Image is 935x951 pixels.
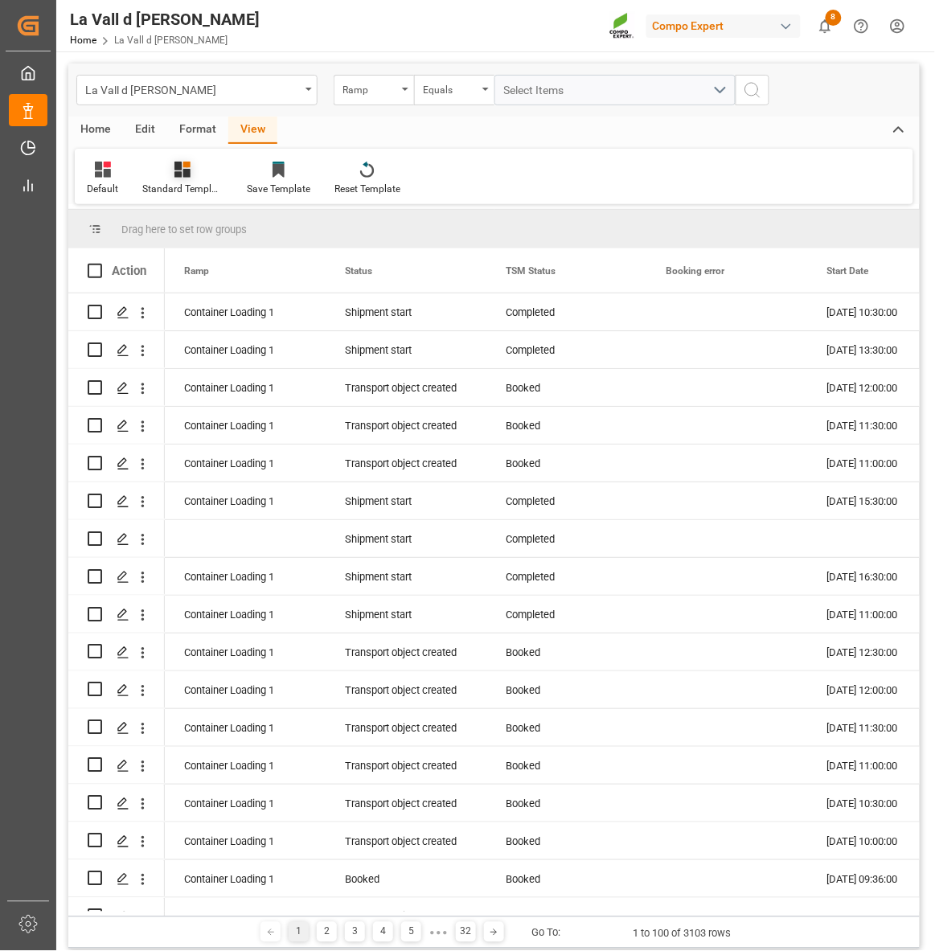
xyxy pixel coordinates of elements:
[373,922,393,942] div: 4
[184,748,306,785] div: Container Loading 1
[68,747,165,785] div: Press SPACE to select this row.
[184,265,209,277] span: Ramp
[345,596,467,633] div: Shipment start
[345,634,467,671] div: Transport object created
[506,294,628,331] div: Completed
[506,672,628,709] div: Booked
[68,709,165,747] div: Press SPACE to select this row.
[506,710,628,747] div: Booked
[345,332,467,369] div: Shipment start
[123,117,167,144] div: Edit
[345,445,467,482] div: Transport object created
[184,596,306,633] div: Container Loading 1
[506,370,628,407] div: Booked
[506,483,628,520] div: Completed
[68,860,165,898] div: Press SPACE to select this row.
[345,785,467,822] div: Transport object created
[506,408,628,445] div: Booked
[184,483,306,520] div: Container Loading 1
[827,265,869,277] span: Start Date
[184,634,306,671] div: Container Loading 1
[68,822,165,860] div: Press SPACE to select this row.
[184,294,306,331] div: Container Loading 1
[76,75,318,105] button: open menu
[506,634,628,671] div: Booked
[646,14,801,38] div: Compo Expert
[504,84,572,96] span: Select Items
[506,596,628,633] div: Completed
[506,559,628,596] div: Completed
[506,445,628,482] div: Booked
[184,445,306,482] div: Container Loading 1
[345,672,467,709] div: Transport object created
[345,483,467,520] div: Shipment start
[87,182,118,196] div: Default
[68,671,165,709] div: Press SPACE to select this row.
[506,785,628,822] div: Booked
[247,182,310,196] div: Save Template
[68,898,165,936] div: Press SPACE to select this row.
[228,117,277,144] div: View
[345,370,467,407] div: Transport object created
[68,369,165,407] div: Press SPACE to select this row.
[68,117,123,144] div: Home
[167,117,228,144] div: Format
[345,710,467,747] div: Transport object created
[334,75,414,105] button: open menu
[345,294,467,331] div: Shipment start
[506,748,628,785] div: Booked
[68,482,165,520] div: Press SPACE to select this row.
[506,265,556,277] span: TSM Status
[184,861,306,898] div: Container Loading 1
[345,408,467,445] div: Transport object created
[68,293,165,331] div: Press SPACE to select this row.
[401,922,421,942] div: 5
[68,785,165,822] div: Press SPACE to select this row.
[334,182,400,196] div: Reset Template
[184,710,306,747] div: Container Loading 1
[414,75,494,105] button: open menu
[68,407,165,445] div: Press SPACE to select this row.
[345,922,365,942] div: 3
[494,75,736,105] button: open menu
[68,633,165,671] div: Press SPACE to select this row.
[184,672,306,709] div: Container Loading 1
[666,265,725,277] span: Booking error
[634,926,732,942] div: 1 to 100 of 3103 rows
[345,823,467,860] div: Transport object created
[142,182,223,196] div: Standard Templates
[807,8,843,44] button: show 8 new notifications
[85,79,300,99] div: La Vall d [PERSON_NAME]
[184,370,306,407] div: Container Loading 1
[289,922,309,942] div: 1
[826,10,842,26] span: 8
[736,75,769,105] button: search button
[506,899,628,936] div: Booked
[429,927,447,939] div: ● ● ●
[609,12,635,40] img: Screenshot%202023-09-29%20at%2010.02.21.png_1712312052.png
[68,331,165,369] div: Press SPACE to select this row.
[345,899,467,936] div: Transport object created
[184,823,306,860] div: Container Loading 1
[121,223,247,236] span: Drag here to set row groups
[843,8,880,44] button: Help Center
[70,7,260,31] div: La Vall d [PERSON_NAME]
[317,922,337,942] div: 2
[345,861,467,898] div: Booked
[506,823,628,860] div: Booked
[506,521,628,558] div: Completed
[184,785,306,822] div: Container Loading 1
[68,558,165,596] div: Press SPACE to select this row.
[342,79,397,97] div: Ramp
[423,79,478,97] div: Equals
[345,265,372,277] span: Status
[345,521,467,558] div: Shipment start
[646,10,807,41] button: Compo Expert
[68,596,165,633] div: Press SPACE to select this row.
[532,925,561,941] div: Go To:
[506,861,628,898] div: Booked
[184,332,306,369] div: Container Loading 1
[345,748,467,785] div: Transport object created
[184,408,306,445] div: Container Loading 1
[70,35,96,46] a: Home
